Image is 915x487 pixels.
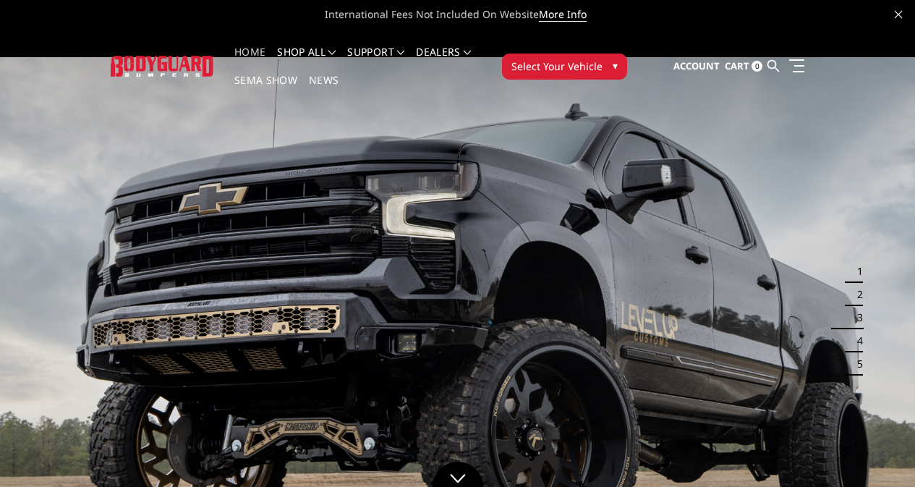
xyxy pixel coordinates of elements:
button: 5 of 5 [848,352,863,376]
button: 2 of 5 [848,283,863,306]
a: Cart 0 [725,47,762,86]
span: Cart [725,59,749,72]
a: Home [234,47,265,75]
a: Click to Down [433,462,483,487]
span: ▾ [613,58,618,73]
a: Support [347,47,404,75]
img: BODYGUARD BUMPERS [111,56,214,76]
a: More Info [539,7,587,22]
span: 0 [752,61,762,72]
button: Select Your Vehicle [502,54,627,80]
span: Account [673,59,720,72]
a: Dealers [416,47,471,75]
button: 1 of 5 [848,260,863,283]
a: SEMA Show [234,75,297,103]
span: Select Your Vehicle [511,59,603,74]
button: 4 of 5 [848,329,863,352]
a: News [309,75,339,103]
button: 3 of 5 [848,306,863,329]
a: shop all [277,47,336,75]
a: Account [673,47,720,86]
